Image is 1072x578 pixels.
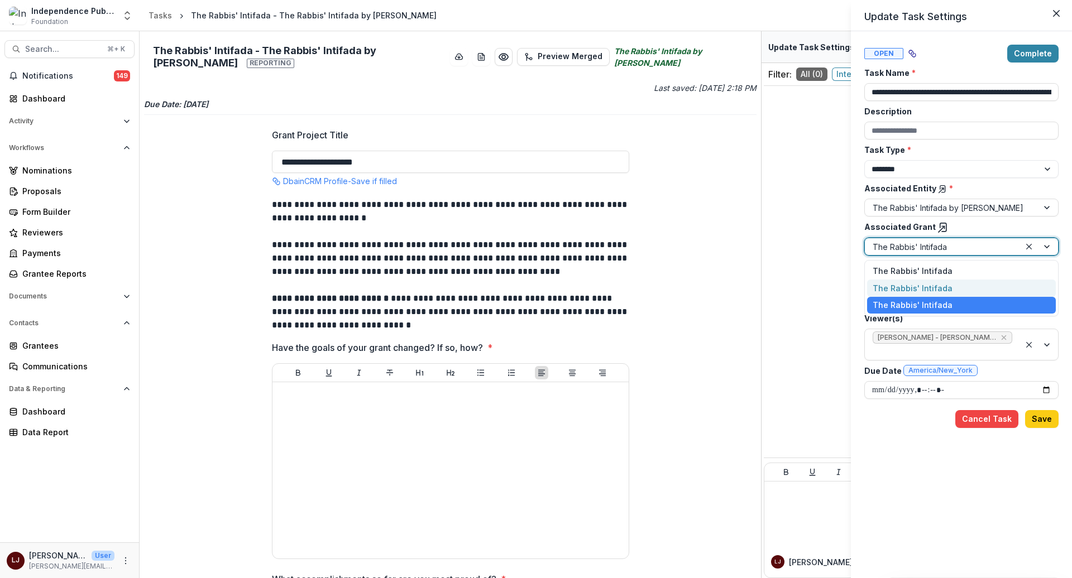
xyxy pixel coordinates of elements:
[1007,45,1059,62] button: Complete
[867,297,1056,314] div: The Rabbis' Intifada
[864,144,1052,156] label: Task Type
[1047,4,1065,22] button: Close
[1022,240,1036,253] div: Clear selected options
[908,367,973,374] span: America/New_York
[864,221,1052,233] label: Associated Grant
[864,67,1052,79] label: Task Name
[864,312,1052,324] label: Viewer(s)
[867,263,1056,280] div: The Rabbis' Intifada
[864,105,1052,117] label: Description
[955,410,1018,428] button: Cancel Task
[878,334,996,341] span: [PERSON_NAME] - [PERSON_NAME][EMAIL_ADDRESS][DOMAIN_NAME]
[903,45,921,62] button: View dependent tasks
[864,182,1052,194] label: Associated Entity
[999,332,1008,343] div: Remove Sherella Williams - sherella@independencemedia.org
[1025,410,1059,428] button: Save
[864,365,1052,377] label: Due Date
[1022,338,1036,351] div: Clear selected options
[867,280,1056,297] div: The Rabbis' Intifada
[864,48,903,59] span: Open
